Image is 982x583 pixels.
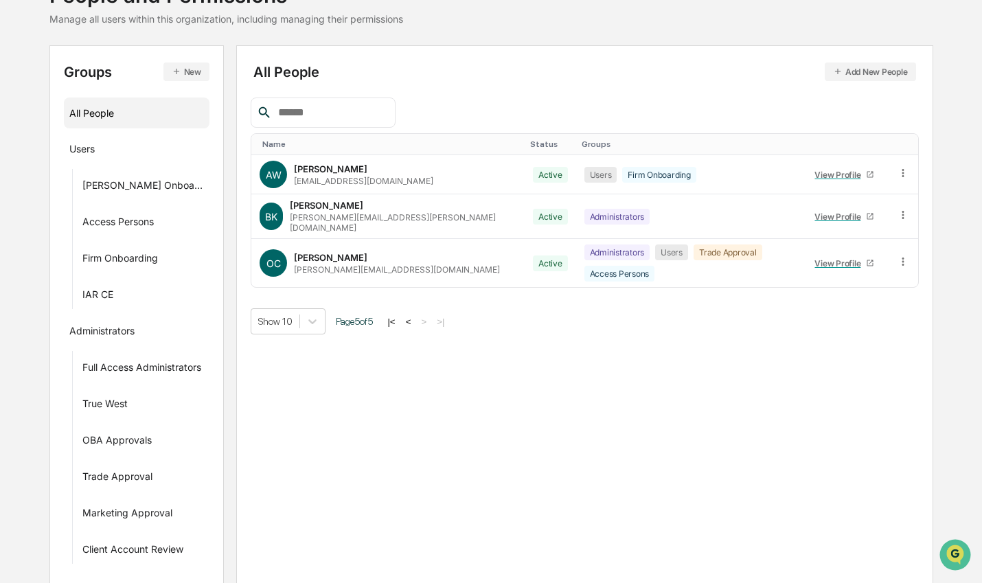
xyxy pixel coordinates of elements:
[809,164,880,185] a: View Profile
[100,174,111,185] div: 🗄️
[82,252,158,268] div: Firm Onboarding
[294,264,500,275] div: [PERSON_NAME][EMAIL_ADDRESS][DOMAIN_NAME]
[27,199,87,213] span: Data Lookup
[294,163,367,174] div: [PERSON_NAME]
[290,212,516,233] div: [PERSON_NAME][EMAIL_ADDRESS][PERSON_NAME][DOMAIN_NAME]
[806,139,883,149] div: Toggle SortBy
[825,62,916,81] button: Add New People
[82,470,152,487] div: Trade Approval
[8,194,92,218] a: 🔎Data Lookup
[814,258,866,268] div: View Profile
[533,255,568,271] div: Active
[64,62,209,81] div: Groups
[294,176,433,186] div: [EMAIL_ADDRESS][DOMAIN_NAME]
[265,211,277,222] span: BK
[402,316,415,328] button: <
[82,543,183,560] div: Client Account Review
[809,253,880,274] a: View Profile
[938,538,975,575] iframe: Open customer support
[584,209,650,225] div: Administrators
[383,316,399,328] button: |<
[533,209,568,225] div: Active
[533,167,568,183] div: Active
[97,232,166,243] a: Powered byPylon
[47,119,174,130] div: We're available if you need us!
[655,244,688,260] div: Users
[113,173,170,187] span: Attestations
[69,143,95,159] div: Users
[82,361,201,378] div: Full Access Administrators
[82,216,154,232] div: Access Persons
[14,174,25,185] div: 🖐️
[622,167,696,183] div: Firm Onboarding
[584,266,655,282] div: Access Persons
[8,168,94,192] a: 🖐️Preclearance
[814,170,866,180] div: View Profile
[582,139,795,149] div: Toggle SortBy
[69,325,135,341] div: Administrators
[49,13,403,25] div: Manage all users within this organization, including managing their permissions
[266,258,281,269] span: OC
[584,167,617,183] div: Users
[27,173,89,187] span: Preclearance
[417,316,431,328] button: >
[433,316,448,328] button: >|
[94,168,176,192] a: 🗄️Attestations
[584,244,650,260] div: Administrators
[82,398,128,414] div: True West
[290,200,363,211] div: [PERSON_NAME]
[14,201,25,212] div: 🔎
[809,206,880,227] a: View Profile
[266,169,282,181] span: AW
[294,252,367,263] div: [PERSON_NAME]
[82,434,152,450] div: OBA Approvals
[814,212,866,222] div: View Profile
[82,288,113,305] div: IAR CE
[233,109,250,126] button: Start new chat
[262,139,519,149] div: Toggle SortBy
[900,139,913,149] div: Toggle SortBy
[694,244,762,260] div: Trade Approval
[336,316,373,327] span: Page 5 of 5
[82,507,172,523] div: Marketing Approval
[82,179,204,196] div: [PERSON_NAME] Onboarding
[69,102,204,124] div: All People
[14,29,250,51] p: How can we help?
[253,62,915,81] div: All People
[530,139,571,149] div: Toggle SortBy
[137,233,166,243] span: Pylon
[14,105,38,130] img: 1746055101610-c473b297-6a78-478c-a979-82029cc54cd1
[163,62,209,81] button: New
[47,105,225,119] div: Start new chat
